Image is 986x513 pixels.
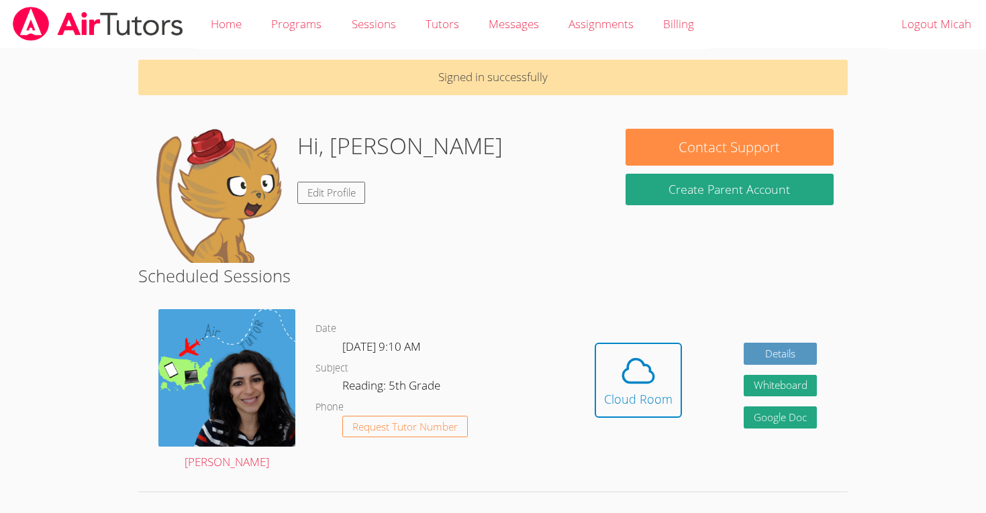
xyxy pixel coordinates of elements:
button: Request Tutor Number [342,416,468,438]
a: Google Doc [744,406,818,429]
dt: Phone [315,399,344,416]
dt: Subject [315,360,348,377]
img: air%20tutor%20avatar.png [158,309,295,446]
span: Messages [489,16,539,32]
span: [DATE] 9:10 AM [342,339,421,354]
a: Details [744,343,818,365]
button: Whiteboard [744,375,818,397]
p: Signed in successfully [138,60,848,95]
img: airtutors_banner-c4298cdbf04f3fff15de1276eac7730deb9818008684d7c2e4769d2f7ddbe033.png [11,7,185,41]
a: [PERSON_NAME] [158,309,295,471]
a: Edit Profile [297,182,366,204]
h2: Scheduled Sessions [138,263,848,288]
span: Request Tutor Number [352,422,458,432]
dt: Date [315,321,336,337]
button: Create Parent Account [626,174,834,205]
dd: Reading: 5th Grade [342,376,443,399]
h1: Hi, [PERSON_NAME] [297,129,503,163]
button: Cloud Room [595,343,682,418]
div: Cloud Room [604,390,673,408]
button: Contact Support [626,129,834,166]
img: default.png [152,129,287,263]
